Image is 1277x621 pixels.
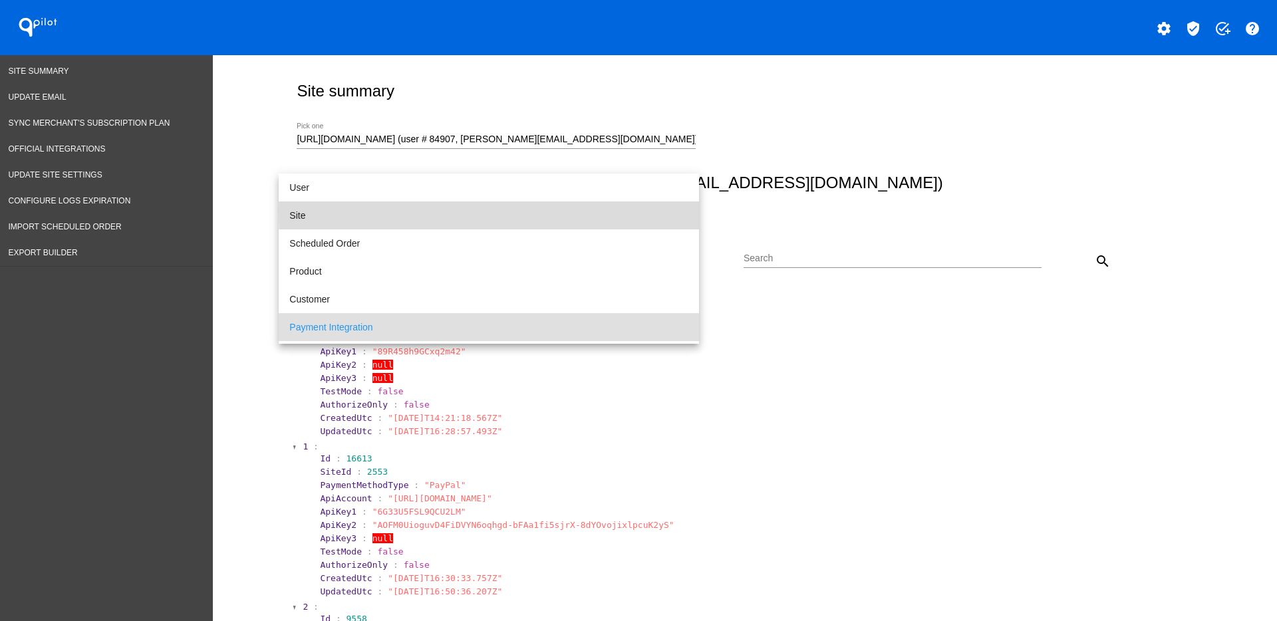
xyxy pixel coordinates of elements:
[289,341,688,369] span: Shipping Integration
[289,285,688,313] span: Customer
[289,229,688,257] span: Scheduled Order
[289,313,688,341] span: Payment Integration
[289,201,688,229] span: Site
[289,257,688,285] span: Product
[289,174,688,201] span: User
